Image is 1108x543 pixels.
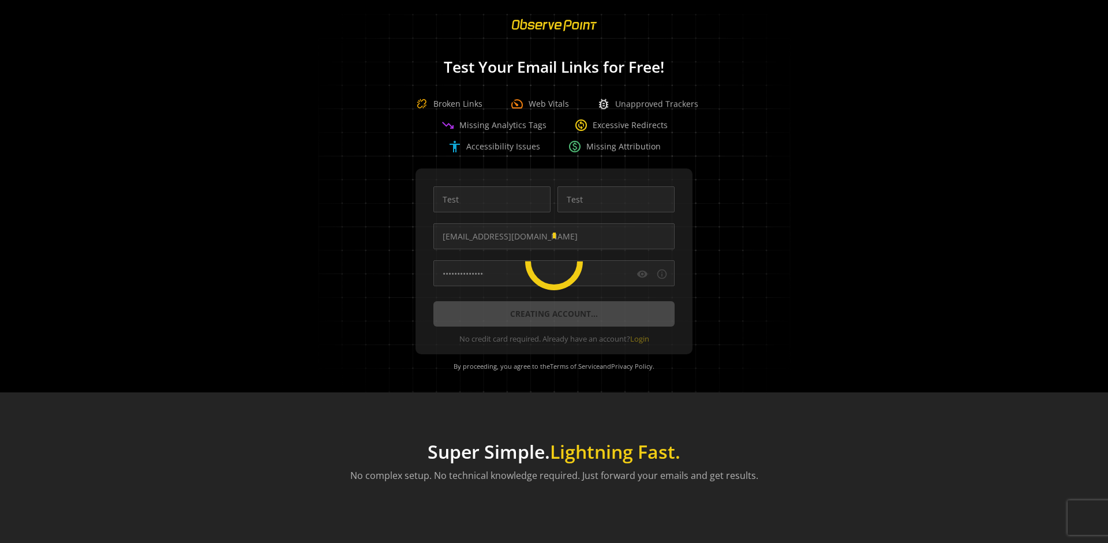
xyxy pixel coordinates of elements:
span: change_circle [574,118,588,132]
div: Broken Links [410,92,482,115]
span: Lightning Fast. [550,439,680,464]
img: Broken Link [410,92,433,115]
span: paid [568,140,582,153]
h1: Super Simple. [350,441,758,463]
div: Missing Analytics Tags [441,118,546,132]
div: By proceeding, you agree to the and . [430,354,678,379]
span: trending_down [441,118,455,132]
h1: Test Your Email Links for Free! [300,59,808,76]
a: ObservePoint Homepage [504,27,604,38]
a: Privacy Policy [611,362,653,370]
p: No complex setup. No technical knowledge required. Just forward your emails and get results. [350,469,758,482]
div: Web Vitals [510,97,569,111]
span: accessibility [448,140,462,153]
span: speed [510,97,524,111]
div: Missing Attribution [568,140,661,153]
a: Terms of Service [550,362,600,370]
div: Excessive Redirects [574,118,668,132]
div: Unapproved Trackers [597,97,698,111]
span: bug_report [597,97,611,111]
div: Accessibility Issues [448,140,540,153]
